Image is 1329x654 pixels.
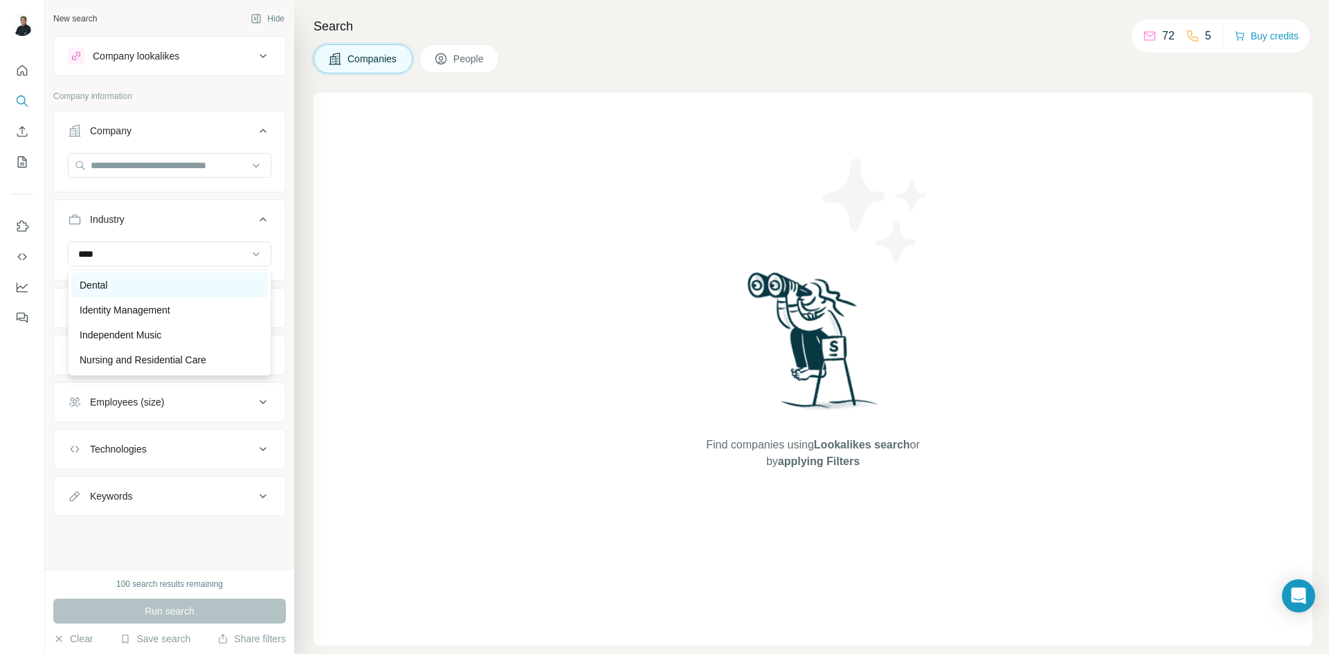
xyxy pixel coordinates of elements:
button: Use Surfe on LinkedIn [11,214,33,239]
div: New search [53,12,97,25]
span: Lookalikes search [814,439,910,451]
button: Clear [53,632,93,646]
button: Hide [241,8,294,29]
p: Dental [80,278,107,292]
div: Employees (size) [90,395,164,409]
div: 100 search results remaining [116,578,223,590]
button: Technologies [54,433,285,466]
p: Identity Management [80,303,170,317]
span: People [453,52,485,66]
p: 5 [1205,28,1211,44]
div: Company [90,124,132,138]
button: Search [11,89,33,113]
p: Company information [53,90,286,102]
img: Avatar [11,14,33,36]
button: Quick start [11,58,33,83]
button: Dashboard [11,275,33,300]
img: Surfe Illustration - Woman searching with binoculars [741,269,885,423]
p: Independent Music [80,328,161,342]
button: Save search [120,632,190,646]
div: Company lookalikes [93,49,179,63]
div: Open Intercom Messenger [1282,579,1315,612]
button: Employees (size) [54,385,285,419]
button: Enrich CSV [11,119,33,144]
button: Keywords [54,480,285,513]
button: Company lookalikes [54,39,285,73]
button: Company [54,114,285,153]
button: Annual revenue ($) [54,338,285,372]
button: Use Surfe API [11,244,33,269]
p: Nursing and Residential Care [80,353,206,367]
span: applying Filters [778,455,860,467]
button: Industry [54,203,285,242]
p: 72 [1162,28,1175,44]
button: Share filters [217,632,286,646]
button: My lists [11,149,33,174]
button: Feedback [11,305,33,330]
h4: Search [314,17,1312,36]
span: Companies [347,52,398,66]
div: Technologies [90,442,147,456]
div: Industry [90,212,125,226]
button: Buy credits [1234,26,1299,46]
div: Keywords [90,489,132,503]
span: Find companies using or by [702,437,923,470]
button: HQ location [54,291,285,325]
img: Surfe Illustration - Stars [813,148,938,273]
